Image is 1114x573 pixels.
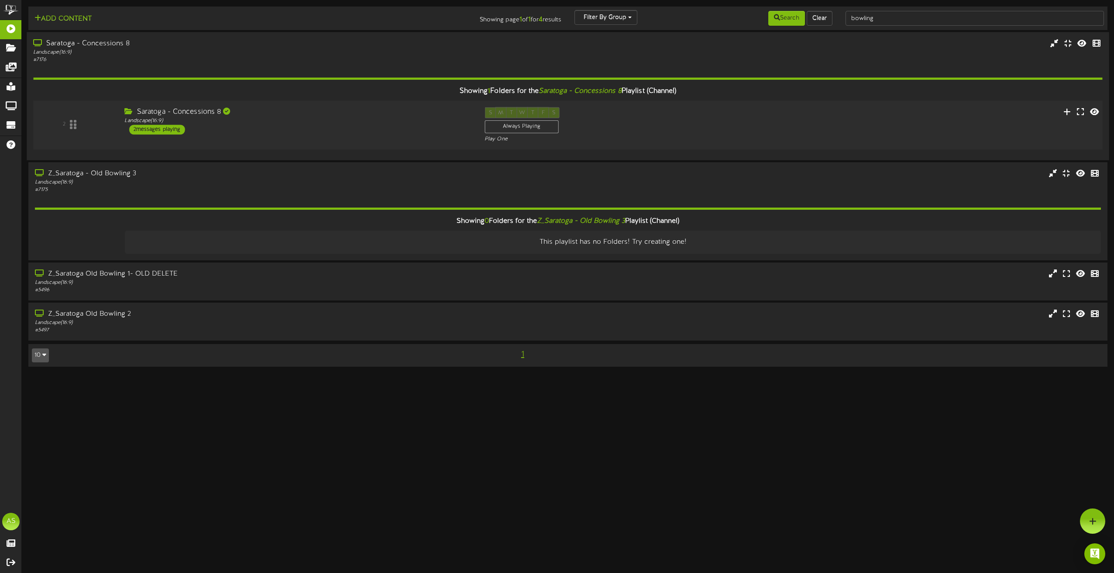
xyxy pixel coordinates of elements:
div: Landscape ( 16:9 ) [35,179,471,186]
button: Search [768,11,805,26]
strong: 4 [539,16,543,24]
span: 1 [519,350,526,359]
div: Showing Folders for the Playlist (Channel) [27,82,1109,101]
span: 0 [485,217,489,225]
i: Saratoga - Concessions 8 [539,87,622,95]
div: # 7175 [35,186,471,194]
div: 2 messages playing [129,125,185,134]
div: Play One [485,136,741,143]
div: Landscape ( 16:9 ) [124,117,471,125]
strong: 1 [519,16,522,24]
div: Landscape ( 16:9 ) [35,319,471,327]
div: Z_Saratoga - Old Bowling 3 [35,169,471,179]
div: Z_Saratoga Old Bowling 2 [35,309,471,319]
div: AS [2,513,20,530]
div: Saratoga - Concessions 8 [124,107,471,117]
div: Saratoga - Concessions 8 [33,39,471,49]
div: Showing page of for results [387,10,568,25]
div: # 7176 [33,56,471,64]
button: Add Content [32,14,94,24]
div: Landscape ( 16:9 ) [33,49,471,56]
button: Clear [807,11,832,26]
div: # 5496 [35,286,471,294]
div: Showing Folders for the Playlist (Channel) [28,212,1107,231]
button: 10 [32,348,49,362]
div: Z_Saratoga Old Bowling 1- OLD DELETE [35,269,471,279]
div: This playlist has no Folders! Try creating one! [131,237,1094,247]
i: Z_Saratoga - Old Bowling 3 [537,217,625,225]
input: -- Search Playlists by Name -- [846,11,1104,26]
span: 1 [488,87,490,95]
div: Always Playing [485,120,558,133]
div: Landscape ( 16:9 ) [35,279,471,286]
div: Open Intercom Messenger [1084,543,1105,564]
button: Filter By Group [574,10,637,25]
div: # 5497 [35,327,471,334]
strong: 1 [528,16,531,24]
